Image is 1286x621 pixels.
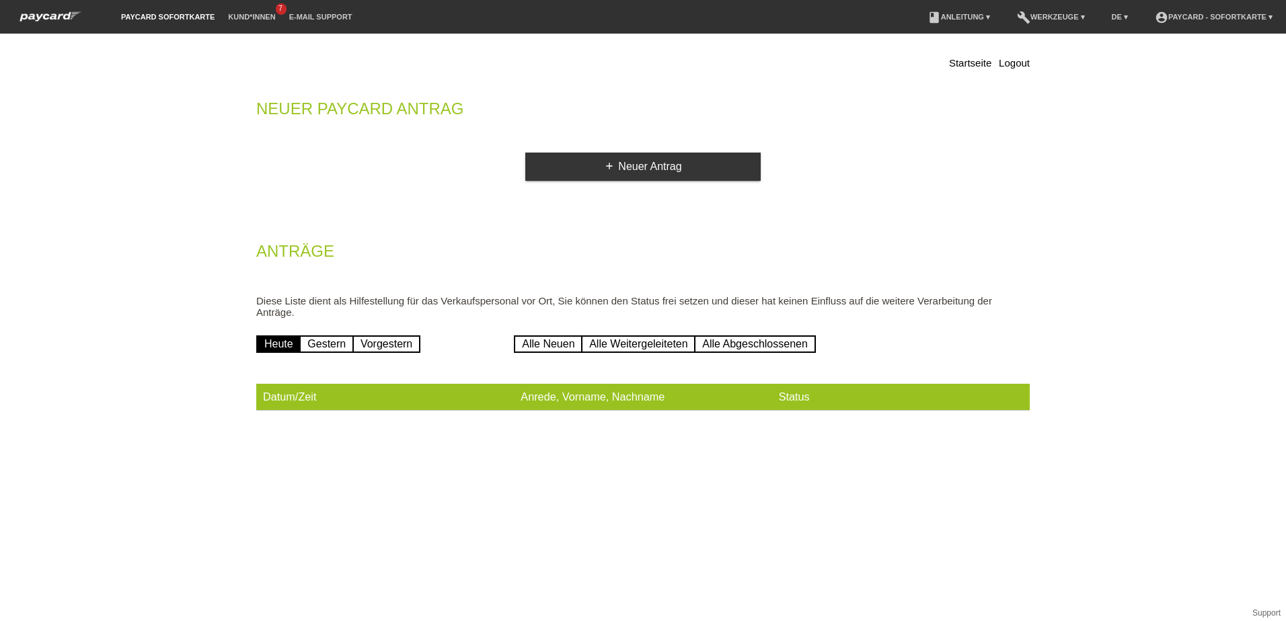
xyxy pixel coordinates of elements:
[949,57,991,69] a: Startseite
[525,153,761,181] a: addNeuer Antrag
[299,335,354,353] a: Gestern
[221,13,282,21] a: Kund*innen
[1017,11,1030,24] i: build
[13,9,87,24] img: paycard Sofortkarte
[114,13,221,21] a: paycard Sofortkarte
[1010,13,1092,21] a: buildWerkzeuge ▾
[256,102,1030,122] h2: Neuer Paycard Antrag
[256,384,514,411] th: Datum/Zeit
[1252,608,1281,618] a: Support
[1148,13,1279,21] a: account_circlepaycard - Sofortkarte ▾
[928,11,941,24] i: book
[581,335,695,353] a: Alle Weitergeleiteten
[256,295,1030,318] p: Diese Liste dient als Hilfestellung für das Verkaufspersonal vor Ort, Sie können den Status frei ...
[276,3,287,15] span: 7
[514,384,771,411] th: Anrede, Vorname, Nachname
[352,335,420,353] a: Vorgestern
[1105,13,1135,21] a: DE ▾
[13,15,87,26] a: paycard Sofortkarte
[999,57,1030,69] a: Logout
[772,384,1030,411] th: Status
[694,335,816,353] a: Alle Abgeschlossenen
[604,161,615,171] i: add
[514,335,582,353] a: Alle Neuen
[256,245,1030,265] h2: Anträge
[1155,11,1168,24] i: account_circle
[282,13,359,21] a: E-Mail Support
[921,13,997,21] a: bookAnleitung ▾
[256,335,301,353] a: Heute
